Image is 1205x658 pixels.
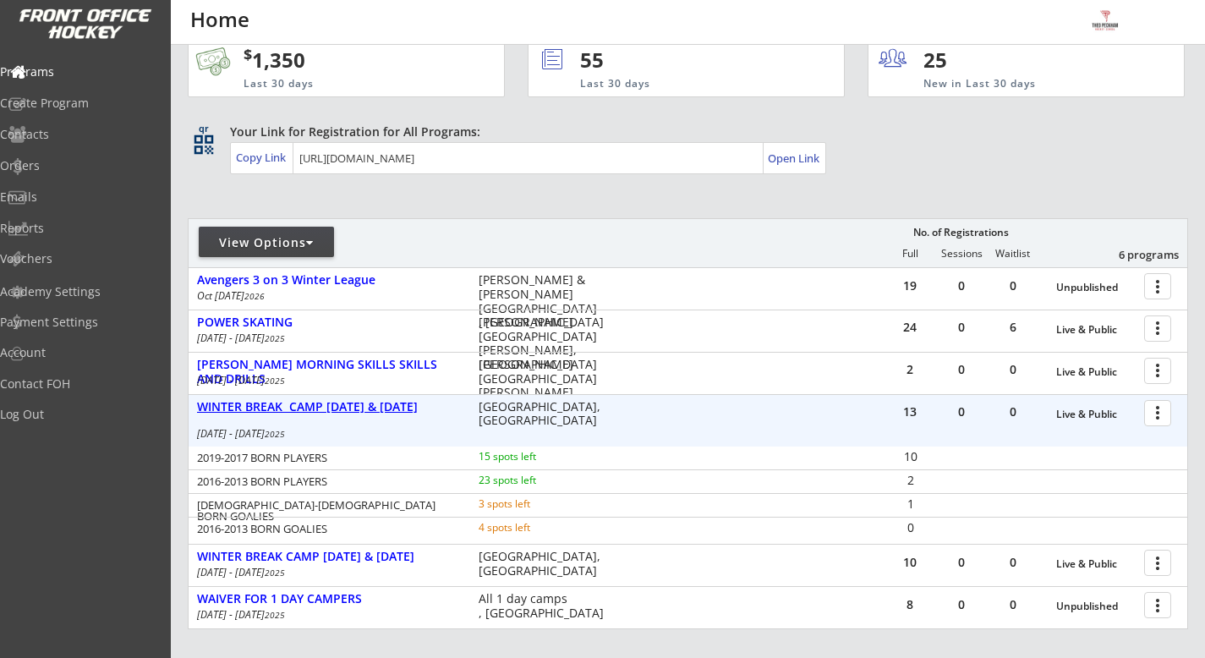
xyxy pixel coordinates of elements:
div: 25 [923,46,1027,74]
sup: $ [244,44,252,64]
button: more_vert [1144,592,1171,618]
div: [GEOGRAPHIC_DATA], [GEOGRAPHIC_DATA] [479,550,611,578]
div: All 1 day camps , [GEOGRAPHIC_DATA] [479,592,611,621]
button: qr_code [191,132,216,157]
div: Last 30 days [580,77,775,91]
div: 23 spots left [479,475,588,485]
div: Oct [DATE] [197,291,456,301]
div: 0 [936,321,987,333]
div: Waitlist [987,248,1038,260]
div: 6 [988,321,1038,333]
div: [DATE] - [DATE] [197,333,456,343]
em: 2025 [265,609,285,621]
div: 13 [885,406,935,418]
div: Unpublished [1056,282,1136,293]
em: 2025 [265,332,285,344]
div: 2 [885,474,935,486]
div: 24 [885,321,935,333]
div: 2016-2013 BORN PLAYERS [197,476,456,487]
div: 2019-2017 BORN PLAYERS [197,452,456,463]
div: [PERSON_NAME][GEOGRAPHIC_DATA][PERSON_NAME], [GEOGRAPHIC_DATA] [479,315,611,372]
div: 1,350 [244,46,451,74]
div: 0 [936,364,987,376]
div: 0 [988,599,1038,611]
div: 3 spots left [479,499,588,509]
div: WINTER BREAK CAMP [DATE] & [DATE] [197,400,461,414]
div: 0 [936,557,987,568]
button: more_vert [1144,358,1171,384]
div: 10 [885,451,935,463]
div: [GEOGRAPHIC_DATA], [GEOGRAPHIC_DATA] [479,400,611,429]
div: 55 [580,46,787,74]
div: 1 [885,498,935,510]
div: Copy Link [236,150,289,165]
div: WAIVER FOR 1 DAY CAMPERS [197,592,461,606]
div: qr [193,123,213,134]
div: Live & Public [1056,409,1136,420]
div: Avengers 3 on 3 Winter League [197,273,461,288]
div: 0 [936,406,987,418]
div: 0 [988,406,1038,418]
div: 2016-2013 BORN GOALIES [197,524,456,535]
button: more_vert [1144,273,1171,299]
div: 2 [885,364,935,376]
div: 0 [885,522,935,534]
em: 2025 [265,375,285,387]
div: 4 spots left [479,523,588,533]
div: Sessions [936,248,987,260]
em: 2026 [244,290,265,302]
button: more_vert [1144,550,1171,576]
div: 0 [936,280,987,292]
div: POWER SKATING [197,315,461,330]
div: Last 30 days [244,77,426,91]
div: No. of Registrations [908,227,1013,239]
div: View Options [199,234,334,251]
div: Your Link for Registration for All Programs: [230,123,1136,140]
div: [DEMOGRAPHIC_DATA]-[DEMOGRAPHIC_DATA] BORN GOALIES [197,500,456,522]
div: [DATE] - [DATE] [197,568,456,578]
div: Live & Public [1056,558,1136,570]
div: 0 [988,280,1038,292]
div: 8 [885,599,935,611]
div: 0 [936,599,987,611]
div: Live & Public [1056,366,1136,378]
em: 2025 [265,567,285,578]
div: New in Last 30 days [923,77,1105,91]
div: Live & Public [1056,324,1136,336]
div: [DATE] - [DATE] [197,429,456,439]
a: Open Link [768,146,821,170]
div: [PERSON_NAME] MORNING SKILLS SKILLS AND DRILLS [197,358,461,387]
div: [PERSON_NAME][GEOGRAPHIC_DATA][PERSON_NAME], [GEOGRAPHIC_DATA] [479,358,611,414]
div: 15 spots left [479,452,588,462]
div: WINTER BREAK CAMP [DATE] & [DATE] [197,550,461,564]
div: 0 [988,364,1038,376]
div: [DATE] - [DATE] [197,610,456,620]
div: 0 [988,557,1038,568]
button: more_vert [1144,400,1171,426]
button: more_vert [1144,315,1171,342]
div: Unpublished [1056,600,1136,612]
div: 19 [885,280,935,292]
div: Full [885,248,935,260]
div: Open Link [768,151,821,166]
div: [DATE] - [DATE] [197,376,456,386]
em: 2025 [265,428,285,440]
div: [PERSON_NAME] & [PERSON_NAME][GEOGRAPHIC_DATA] , [GEOGRAPHIC_DATA] [479,273,611,330]
div: 6 programs [1091,247,1179,262]
div: 10 [885,557,935,568]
